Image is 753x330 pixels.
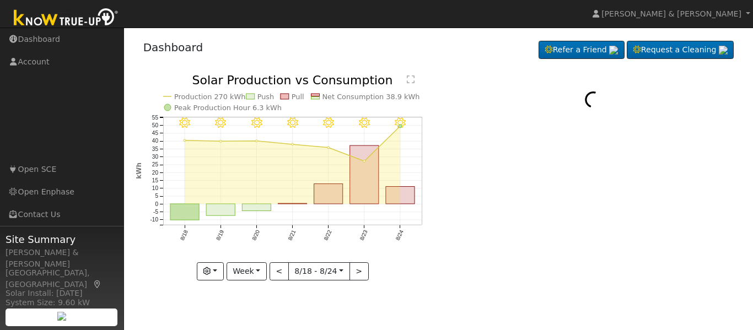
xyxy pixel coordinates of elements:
[6,267,118,290] div: [GEOGRAPHIC_DATA], [GEOGRAPHIC_DATA]
[6,247,118,270] div: [PERSON_NAME] & [PERSON_NAME]
[6,297,118,309] div: System Size: 9.60 kW
[143,41,203,54] a: Dashboard
[8,6,124,31] img: Know True-Up
[627,41,734,59] a: Request a Cleaning
[539,41,625,59] a: Refer a Friend
[719,46,728,55] img: retrieve
[6,288,118,299] div: Solar Install: [DATE]
[601,9,741,18] span: [PERSON_NAME] & [PERSON_NAME]
[93,280,103,289] a: Map
[609,46,618,55] img: retrieve
[6,232,118,247] span: Site Summary
[57,312,66,321] img: retrieve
